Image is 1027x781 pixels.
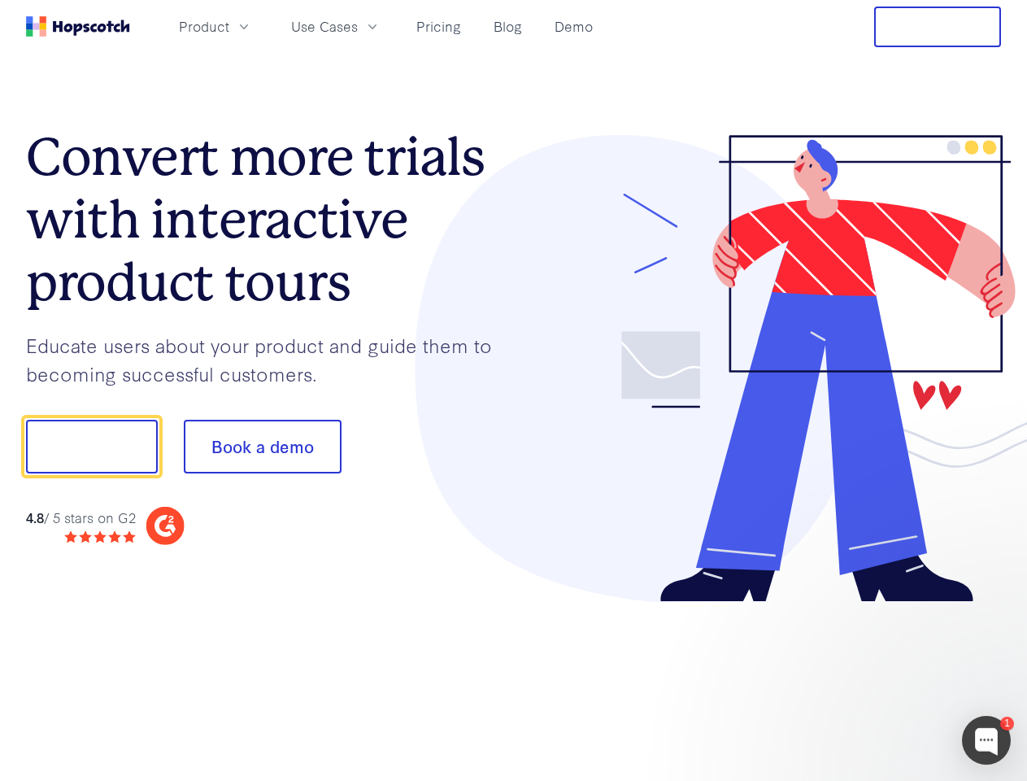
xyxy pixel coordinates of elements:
strong: 4.8 [26,508,44,526]
div: 1 [1000,717,1014,731]
button: Free Trial [874,7,1001,47]
span: Use Cases [291,16,358,37]
h1: Convert more trials with interactive product tours [26,126,514,313]
button: Product [169,13,262,40]
a: Blog [487,13,529,40]
button: Show me! [26,420,158,473]
p: Educate users about your product and guide them to becoming successful customers. [26,331,514,387]
button: Book a demo [184,420,342,473]
button: Use Cases [281,13,390,40]
a: Home [26,16,130,37]
a: Demo [548,13,599,40]
span: Product [179,16,229,37]
div: / 5 stars on G2 [26,508,136,528]
a: Pricing [410,13,468,40]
